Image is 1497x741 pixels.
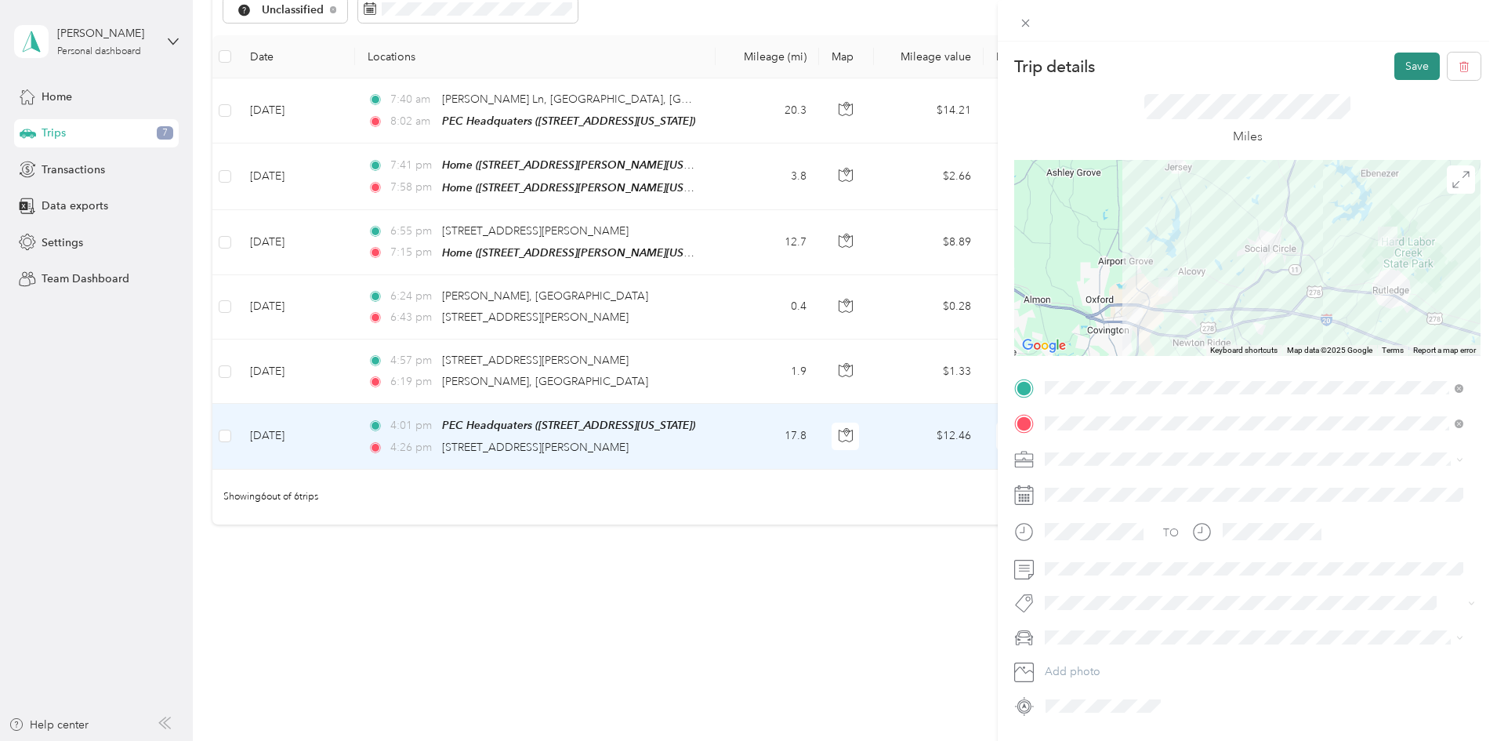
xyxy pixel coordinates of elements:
[1039,661,1481,683] button: Add photo
[1287,346,1372,354] span: Map data ©2025 Google
[1233,127,1263,147] p: Miles
[1394,53,1440,80] button: Save
[1413,346,1476,354] a: Report a map error
[1018,336,1070,356] img: Google
[1409,653,1497,741] iframe: Everlance-gr Chat Button Frame
[1014,56,1095,78] p: Trip details
[1210,345,1278,356] button: Keyboard shortcuts
[1382,346,1404,354] a: Terms (opens in new tab)
[1163,525,1179,541] div: TO
[1018,336,1070,356] a: Open this area in Google Maps (opens a new window)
